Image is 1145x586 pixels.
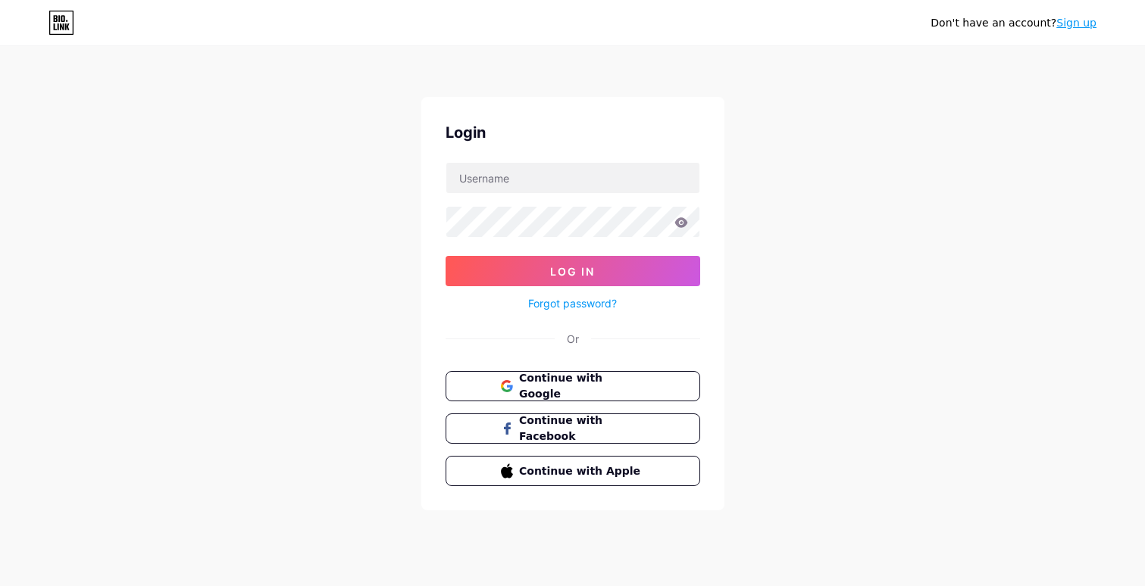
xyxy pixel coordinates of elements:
[528,295,617,311] a: Forgot password?
[446,256,700,286] button: Log In
[446,371,700,401] button: Continue with Google
[550,265,595,278] span: Log In
[567,331,579,347] div: Or
[519,463,644,479] span: Continue with Apple
[931,15,1097,31] div: Don't have an account?
[446,121,700,144] div: Login
[446,456,700,486] button: Continue with Apple
[1056,17,1097,29] a: Sign up
[519,370,644,402] span: Continue with Google
[519,413,644,444] span: Continue with Facebook
[446,163,699,193] input: Username
[446,413,700,444] button: Continue with Facebook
